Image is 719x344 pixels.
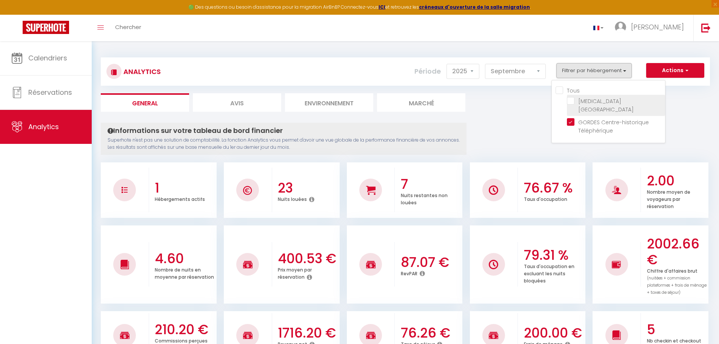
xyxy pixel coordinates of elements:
[278,180,338,196] h3: 23
[108,126,460,135] h4: Informations sur votre tableau de bord financier
[278,194,307,202] p: Nuits louées
[578,97,634,113] span: [MEDICAL_DATA] [GEOGRAPHIC_DATA]
[278,251,338,267] h3: 400.53 €
[524,180,584,196] h3: 76.67 %
[23,21,69,34] img: Super Booking
[647,336,701,344] p: Nb checkin et checkout
[401,176,461,192] h3: 7
[377,93,465,112] li: Marché
[28,53,67,63] span: Calendriers
[401,191,448,206] p: Nuits restantes non louées
[609,15,693,41] a: ... [PERSON_NAME]
[401,269,417,277] p: RevPAR
[28,122,59,131] span: Analytics
[401,325,461,341] h3: 76.26 €
[401,255,461,270] h3: 87.07 €
[524,325,584,341] h3: 200.00 €
[647,187,690,210] p: Nombre moyen de voyageurs par réservation
[193,93,281,112] li: Avis
[615,22,626,33] img: ...
[647,275,707,295] span: (nuitées + commission plateformes + frais de ménage + taxes de séjour)
[108,137,460,151] p: Superhote n'est pas une solution de comptabilité. La fonction Analytics vous permet d'avoir une v...
[631,22,684,32] span: [PERSON_NAME]
[155,194,205,202] p: Hébergements actifs
[701,23,711,32] img: logout
[109,15,147,41] a: Chercher
[379,4,385,10] a: ICI
[556,63,632,78] button: Filtrer par hébergement
[647,266,707,296] p: Chiffre d'affaires brut
[419,4,530,10] a: créneaux d'ouverture de la salle migration
[578,119,649,134] span: GORDES Centre-historique Téléphérique
[115,23,141,31] span: Chercher
[524,194,567,202] p: Taux d'occupation
[647,236,707,268] h3: 2002.66 €
[155,180,215,196] h3: 1
[524,247,584,263] h3: 79.31 %
[647,173,707,189] h3: 2.00
[155,265,214,280] p: Nombre de nuits en moyenne par réservation
[414,63,441,80] label: Période
[155,251,215,267] h3: 4.60
[646,63,704,78] button: Actions
[122,63,161,80] h3: Analytics
[28,88,72,97] span: Réservations
[647,322,707,338] h3: 5
[489,260,498,269] img: NO IMAGE
[612,260,621,269] img: NO IMAGE
[101,93,189,112] li: General
[278,265,312,280] p: Prix moyen par réservation
[285,93,373,112] li: Environnement
[524,262,574,284] p: Taux d'occupation en excluant les nuits bloquées
[155,322,215,338] h3: 210.20 €
[6,3,29,26] button: Ouvrir le widget de chat LiveChat
[278,325,338,341] h3: 1716.20 €
[122,187,128,193] img: NO IMAGE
